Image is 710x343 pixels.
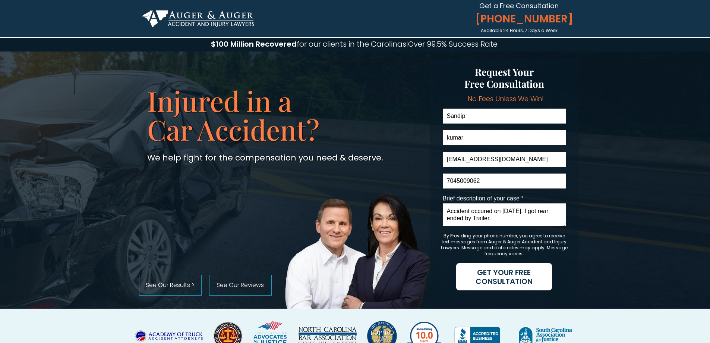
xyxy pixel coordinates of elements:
[468,94,544,103] span: No Fees Unless We Win!
[464,77,544,90] span: Free Consultation
[443,174,566,188] input: Phone*
[408,39,498,49] span: Over 99.5% Success Rate
[283,191,432,309] img: Auger & Auger Accident and Injury Lawyers Founders
[443,130,566,145] input: Last Name*
[443,109,566,124] input: First Name*
[142,10,254,27] img: Auger & Auger Accident and Injury Lawyers
[211,39,297,49] span: $100 Million Recovered
[481,27,558,34] span: Available 24 Hours, 7 Days a Week
[139,275,202,296] a: See Our Results >
[443,152,566,167] input: Email*
[209,281,271,289] span: See Our Reviews
[443,195,524,202] span: Brief description of your case *
[406,39,408,49] span: |
[147,152,383,163] span: We help fight for the compensation you need & deserve.
[456,263,552,290] button: GET YOUR FREE CONSULTATION
[472,13,568,25] span: [PHONE_NUMBER]
[297,39,406,49] span: for our clients in the Carolinas
[147,82,319,148] span: Injured in a Car Accident?
[209,275,272,296] a: See Our Reviews
[475,65,534,78] span: Request Your
[135,330,203,342] img: ACADEMY OF TRUCK ACCIDENT ATTORNEYS
[479,1,559,10] span: Get a Free Consultation
[441,233,568,257] span: By Providing your phone number, you agree to receive text messages from Auger & Auger Accident an...
[456,268,552,286] span: GET YOUR FREE CONSULTATION
[472,10,568,28] a: [PHONE_NUMBER]
[139,281,201,289] span: See Our Results >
